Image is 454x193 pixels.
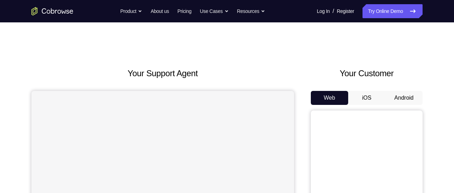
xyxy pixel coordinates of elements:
[120,4,142,18] button: Product
[31,7,73,15] a: Go to the home page
[237,4,265,18] button: Resources
[311,91,348,105] button: Web
[200,4,228,18] button: Use Cases
[177,4,191,18] a: Pricing
[385,91,423,105] button: Android
[332,7,334,15] span: /
[337,4,354,18] a: Register
[348,91,386,105] button: iOS
[311,67,423,80] h2: Your Customer
[151,4,169,18] a: About us
[31,67,294,80] h2: Your Support Agent
[363,4,423,18] a: Try Online Demo
[317,4,330,18] a: Log In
